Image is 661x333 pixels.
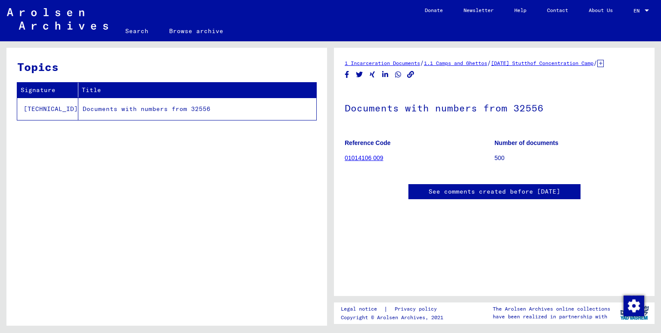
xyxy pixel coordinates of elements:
[78,98,316,120] td: Documents with numbers from 32556
[345,60,420,66] a: 1 Incarceration Documents
[7,8,108,30] img: Arolsen_neg.svg
[115,21,159,41] a: Search
[345,88,644,126] h1: Documents with numbers from 32556
[593,59,597,67] span: /
[17,83,78,98] th: Signature
[388,305,447,314] a: Privacy policy
[420,59,424,67] span: /
[381,69,390,80] button: Share on LinkedIn
[17,98,78,120] td: [TECHNICAL_ID]
[633,8,643,14] span: EN
[341,305,447,314] div: |
[394,69,403,80] button: Share on WhatsApp
[345,154,383,161] a: 01014106 009
[487,59,491,67] span: /
[368,69,377,80] button: Share on Xing
[494,139,559,146] b: Number of documents
[159,21,234,41] a: Browse archive
[78,83,316,98] th: Title
[341,314,447,321] p: Copyright © Arolsen Archives, 2021
[491,60,593,66] a: [DATE] Stutthof Concentration Camp
[406,69,415,80] button: Copy link
[424,60,487,66] a: 1.1 Camps and Ghettos
[429,187,560,196] a: See comments created before [DATE]
[345,139,391,146] b: Reference Code
[343,69,352,80] button: Share on Facebook
[355,69,364,80] button: Share on Twitter
[493,305,610,313] p: The Arolsen Archives online collections
[17,59,316,75] h3: Topics
[494,154,644,163] p: 500
[618,302,651,324] img: yv_logo.png
[493,313,610,321] p: have been realized in partnership with
[624,296,644,316] img: Change consent
[341,305,384,314] a: Legal notice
